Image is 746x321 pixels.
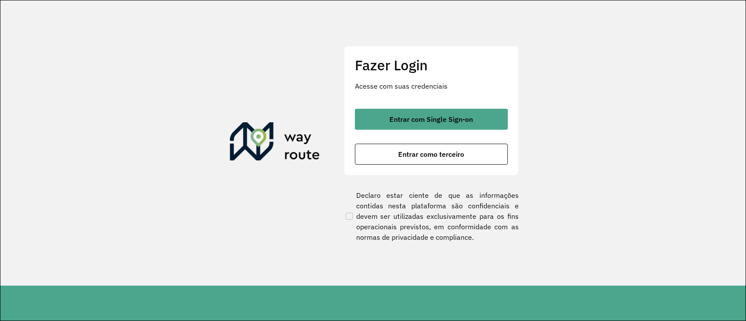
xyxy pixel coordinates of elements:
[230,122,320,164] img: Roteirizador AmbevTech
[344,190,519,242] label: Declaro estar ciente de que as informações contidas nesta plataforma são confidenciais e devem se...
[355,81,508,91] p: Acesse com suas credenciais
[355,57,508,73] h2: Fazer Login
[389,116,473,123] span: Entrar com Single Sign-on
[355,109,508,130] button: button
[398,151,464,158] span: Entrar como terceiro
[355,144,508,165] button: button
